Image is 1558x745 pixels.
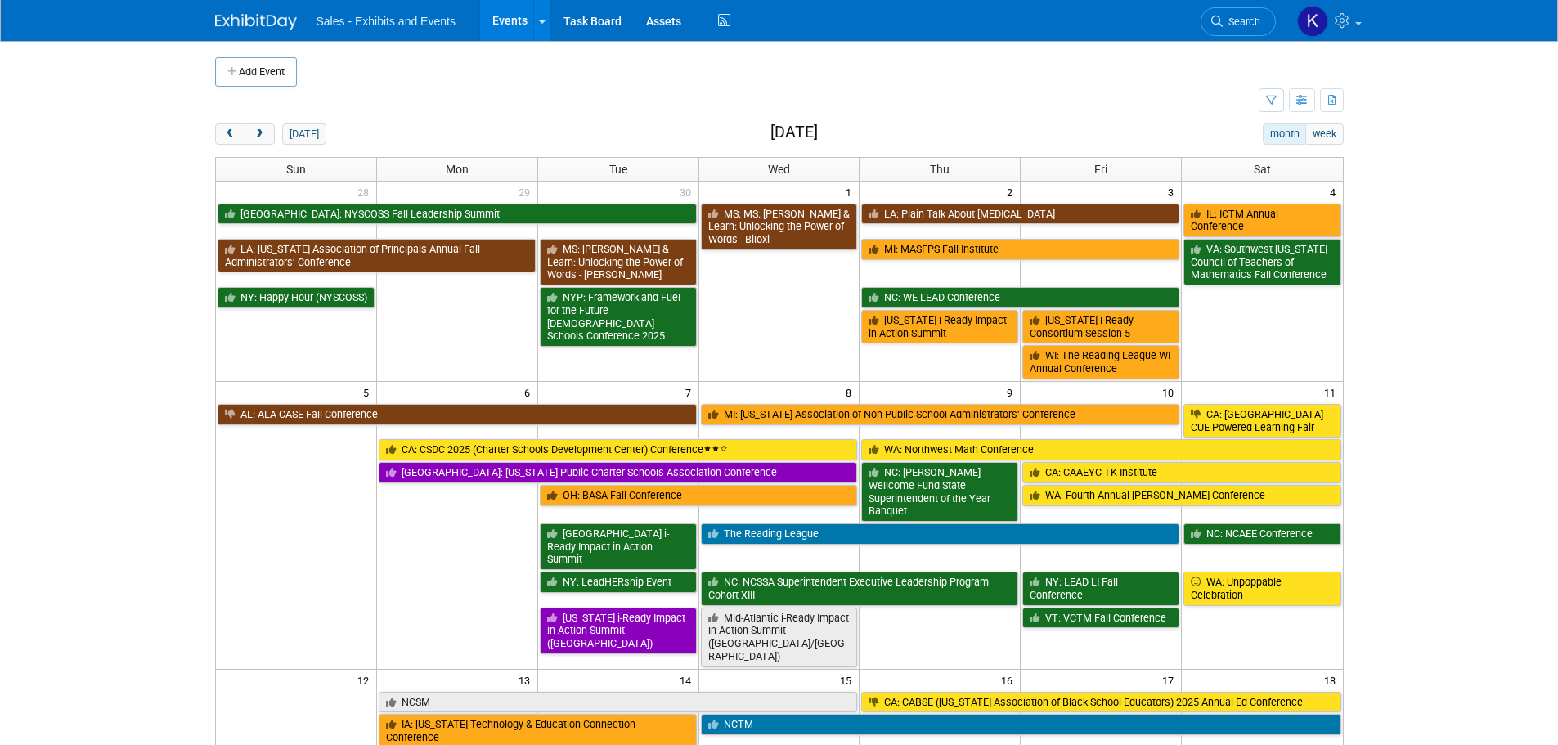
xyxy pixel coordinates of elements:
a: CA: [GEOGRAPHIC_DATA] CUE Powered Learning Fair [1183,404,1340,438]
a: [US_STATE] i-Ready Impact in Action Summit [861,310,1018,343]
h2: [DATE] [770,123,818,141]
span: Sun [286,163,306,176]
span: 3 [1166,182,1181,202]
a: WA: Unpoppable Celebration [1183,572,1340,605]
span: Wed [768,163,790,176]
a: [GEOGRAPHIC_DATA] i-Ready Impact in Action Summit [540,523,697,570]
a: NY: LEAD LI Fall Conference [1022,572,1179,605]
a: VA: Southwest [US_STATE] Council of Teachers of Mathematics Fall Conference [1183,239,1340,285]
button: [DATE] [282,123,326,145]
a: [US_STATE] i-Ready Consortium Session 5 [1022,310,1179,343]
span: Mon [446,163,469,176]
button: prev [215,123,245,145]
span: 7 [684,382,698,402]
span: 12 [356,670,376,690]
span: 10 [1161,382,1181,402]
a: CA: CABSE ([US_STATE] Association of Black School Educators) 2025 Annual Ed Conference [861,692,1340,713]
a: WA: Fourth Annual [PERSON_NAME] Conference [1022,485,1340,506]
a: NY: Happy Hour (NYSCOSS) [218,287,375,308]
a: The Reading League [701,523,1180,545]
span: 30 [678,182,698,202]
a: MI: MASFPS Fall Institute [861,239,1179,260]
a: [US_STATE] i-Ready Impact in Action Summit ([GEOGRAPHIC_DATA]) [540,608,697,654]
span: 6 [523,382,537,402]
a: VT: VCTM Fall Conference [1022,608,1179,629]
span: 28 [356,182,376,202]
span: 5 [361,382,376,402]
span: 1 [844,182,859,202]
span: 18 [1322,670,1343,690]
span: Fri [1094,163,1107,176]
a: WI: The Reading League WI Annual Conference [1022,345,1179,379]
span: 11 [1322,382,1343,402]
span: 17 [1161,670,1181,690]
span: 29 [517,182,537,202]
a: LA: Plain Talk About [MEDICAL_DATA] [861,204,1179,225]
button: month [1263,123,1306,145]
a: [GEOGRAPHIC_DATA]: [US_STATE] Public Charter Schools Association Conference [379,462,858,483]
span: 8 [844,382,859,402]
a: IL: ICTM Annual Conference [1183,204,1340,237]
a: NC: WE LEAD Conference [861,287,1179,308]
a: CA: CAAEYC TK Institute [1022,462,1340,483]
span: Tue [609,163,627,176]
button: week [1305,123,1343,145]
a: MS: MS: [PERSON_NAME] & Learn: Unlocking the Power of Words - Biloxi [701,204,858,250]
span: 2 [1005,182,1020,202]
a: MI: [US_STATE] Association of Non-Public School Administrators’ Conference [701,404,1180,425]
span: Search [1223,16,1260,28]
span: Thu [930,163,950,176]
span: Sat [1254,163,1271,176]
a: NCSM [379,692,858,713]
span: 14 [678,670,698,690]
a: [GEOGRAPHIC_DATA]: NYSCOSS Fall Leadership Summit [218,204,697,225]
span: 15 [838,670,859,690]
button: next [245,123,275,145]
span: 13 [517,670,537,690]
button: Add Event [215,57,297,87]
a: NYP: Framework and Fuel for the Future [DEMOGRAPHIC_DATA] Schools Conference 2025 [540,287,697,347]
span: 9 [1005,382,1020,402]
span: 4 [1328,182,1343,202]
img: ExhibitDay [215,14,297,30]
a: WA: Northwest Math Conference [861,439,1340,460]
img: Kara Haven [1297,6,1328,37]
span: Sales - Exhibits and Events [317,15,456,28]
a: OH: BASA Fall Conference [540,485,858,506]
a: CA: CSDC 2025 (Charter Schools Development Center) Conference [379,439,858,460]
a: LA: [US_STATE] Association of Principals Annual Fall Administrators’ Conference [218,239,536,272]
a: NC: NCAEE Conference [1183,523,1340,545]
a: AL: ALA CASE Fall Conference [218,404,697,425]
a: MS: [PERSON_NAME] & Learn: Unlocking the Power of Words - [PERSON_NAME] [540,239,697,285]
a: NC: NCSSA Superintendent Executive Leadership Program Cohort XIII [701,572,1019,605]
a: NCTM [701,714,1341,735]
a: NY: LeadHERship Event [540,572,697,593]
a: Search [1201,7,1276,36]
a: NC: [PERSON_NAME] Wellcome Fund State Superintendent of the Year Banquet [861,462,1018,522]
a: Mid-Atlantic i-Ready Impact in Action Summit ([GEOGRAPHIC_DATA]/[GEOGRAPHIC_DATA]) [701,608,858,667]
span: 16 [999,670,1020,690]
